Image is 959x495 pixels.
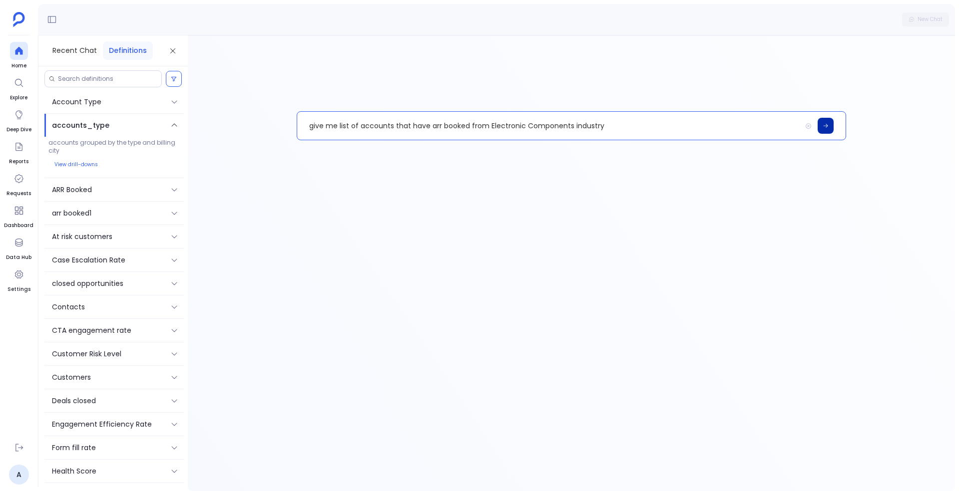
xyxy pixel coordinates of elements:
span: Settings [7,285,30,293]
button: View drill-downs [48,158,104,172]
a: Requests [6,170,31,198]
p: Contacts [52,301,85,312]
div: closed opportunities [44,272,184,295]
div: Account Type [44,90,184,113]
a: Reports [9,138,28,166]
img: petavue logo [13,12,25,27]
div: Health Score [44,460,184,483]
div: ARR Booked [44,178,184,201]
div: At risk customers [44,225,184,248]
p: give me list of accounts that have arr booked from Electronic Components industry [297,113,801,139]
p: Account Type [52,96,101,107]
p: Deals closed [52,395,96,406]
div: Contacts [44,295,184,318]
a: Deep Dive [6,106,31,134]
p: CTA engagement rate [52,325,131,336]
p: ARR Booked [52,184,92,195]
div: accounts_type [44,137,184,178]
div: Deals closed [44,389,184,412]
p: accounts_type [52,120,109,131]
input: Search definitions [58,75,157,83]
p: Engagement Efficiency Rate [52,419,152,430]
button: Definitions [103,41,153,60]
span: Data Hub [6,253,31,261]
p: Form fill rate [52,442,96,453]
div: CTA engagement rate [44,319,184,342]
span: Explore [10,94,28,102]
a: Settings [7,265,30,293]
span: Dashboard [4,222,33,230]
span: Deep Dive [6,126,31,134]
a: Dashboard [4,202,33,230]
p: arr booked1 [52,208,91,219]
div: Engagement Efficiency Rate [44,413,184,436]
a: A [9,465,29,485]
div: accounts_type [44,114,184,137]
a: Data Hub [6,234,31,261]
div: Customer Risk Level [44,342,184,365]
span: Reports [9,158,28,166]
p: Case Escalation Rate [52,254,125,265]
p: At risk customers [52,231,112,242]
span: Home [10,62,28,70]
p: accounts grouped by the type and billing city [48,139,180,155]
a: Explore [10,74,28,102]
p: closed opportunities [52,278,123,289]
p: Customers [52,372,91,383]
div: Customers [44,366,184,389]
a: Home [10,42,28,70]
div: arr booked1 [44,202,184,225]
div: Case Escalation Rate [44,248,184,271]
p: Health Score [52,466,96,477]
span: Requests [6,190,31,198]
div: Form fill rate [44,436,184,459]
p: Customer Risk Level [52,348,121,359]
button: Recent Chat [46,41,103,60]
